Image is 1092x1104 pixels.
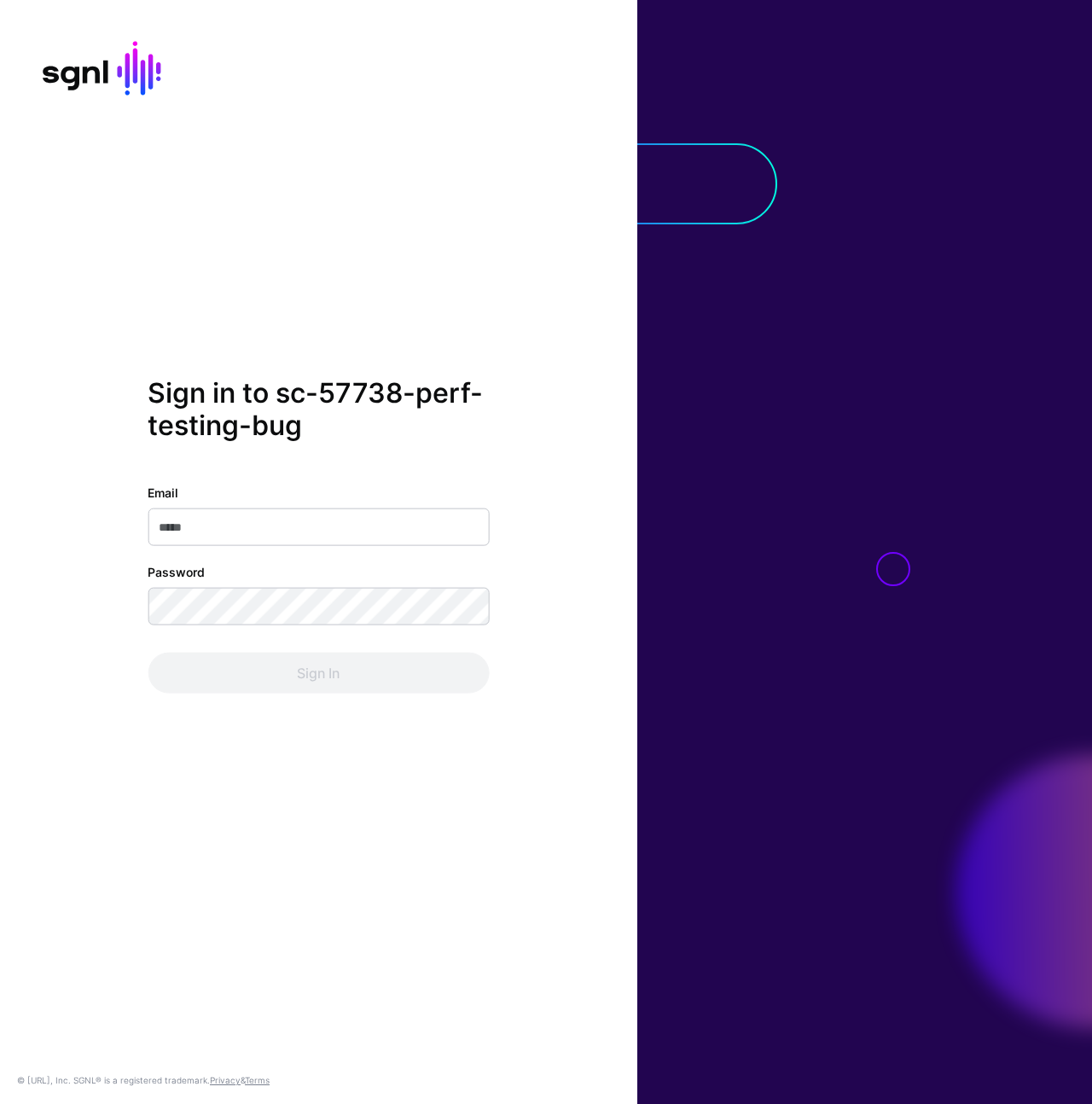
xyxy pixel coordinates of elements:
[148,483,178,501] label: Email
[210,1075,241,1085] a: Privacy
[245,1075,270,1085] a: Terms
[17,1073,270,1087] div: © [URL], Inc. SGNL® is a registered trademark. &
[148,377,489,443] h2: Sign in to sc-57738-perf-testing-bug
[148,562,205,580] label: Password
